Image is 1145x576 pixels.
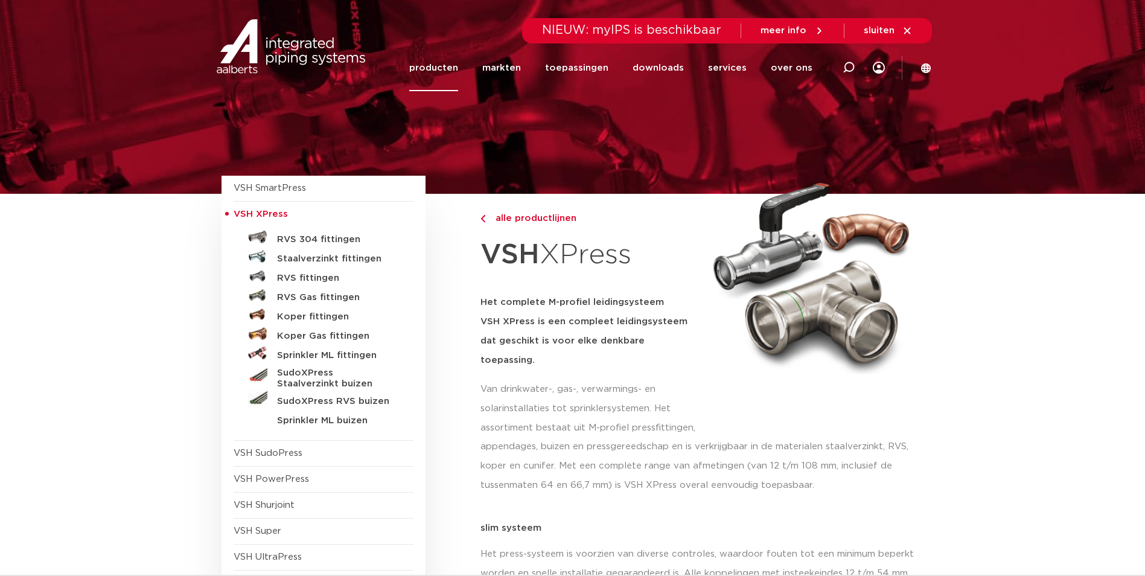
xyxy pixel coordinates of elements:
a: services [708,45,747,91]
a: VSH SudoPress [234,449,302,458]
a: SudoXPress Staalverzinkt buizen [234,363,413,389]
span: VSH XPress [234,210,288,219]
nav: Menu [409,45,812,91]
a: sluiten [864,25,913,36]
p: appendages, buizen en pressgereedschap en is verkrijgbaar in de materialen staalverzinkt, RVS, ko... [480,437,924,495]
a: RVS 304 fittingen [234,228,413,247]
h5: Het complete M-profiel leidingsysteem VSH XPress is een compleet leidingsysteem dat geschikt is v... [480,293,699,370]
a: VSH SmartPress [234,184,306,193]
a: toepassingen [545,45,608,91]
h5: Sprinkler ML buizen [277,415,397,426]
p: slim systeem [480,523,924,533]
a: Sprinkler ML buizen [234,409,413,428]
strong: VSH [480,241,540,269]
a: producten [409,45,458,91]
a: Koper fittingen [234,305,413,324]
a: Staalverzinkt fittingen [234,247,413,266]
h1: XPress [480,232,699,278]
a: SudoXPress RVS buizen [234,389,413,409]
h5: Koper Gas fittingen [277,331,397,342]
span: meer info [761,26,806,35]
a: meer info [761,25,824,36]
span: NIEUW: myIPS is beschikbaar [542,24,721,36]
img: chevron-right.svg [480,215,485,223]
h5: Koper fittingen [277,312,397,322]
a: RVS fittingen [234,266,413,286]
a: Sprinkler ML fittingen [234,344,413,363]
span: alle productlijnen [488,214,576,223]
a: alle productlijnen [480,211,699,226]
a: VSH Super [234,526,281,536]
a: Koper Gas fittingen [234,324,413,344]
a: downloads [633,45,684,91]
p: Van drinkwater-, gas-, verwarmings- en solarinstallaties tot sprinklersystemen. Het assortiment b... [480,380,699,438]
h5: SudoXPress Staalverzinkt buizen [277,368,397,389]
h5: Staalverzinkt fittingen [277,254,397,264]
h5: RVS Gas fittingen [277,292,397,303]
h5: RVS 304 fittingen [277,234,397,245]
h5: Sprinkler ML fittingen [277,350,397,361]
a: RVS Gas fittingen [234,286,413,305]
a: markten [482,45,521,91]
a: VSH Shurjoint [234,501,295,510]
a: over ons [771,45,812,91]
h5: SudoXPress RVS buizen [277,396,397,407]
a: VSH PowerPress [234,475,309,484]
a: VSH UltraPress [234,552,302,562]
h5: RVS fittingen [277,273,397,284]
span: sluiten [864,26,895,35]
